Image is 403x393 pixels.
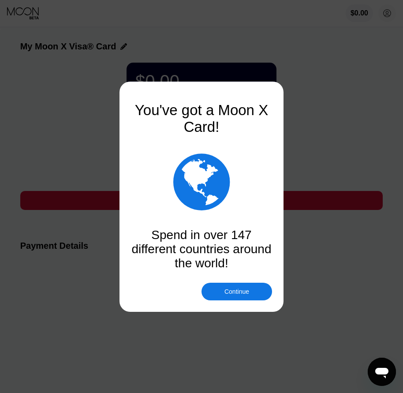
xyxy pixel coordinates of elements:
[131,228,272,270] div: Spend in over 147 different countries around the world!
[131,149,272,215] div: 
[201,283,272,300] div: Continue
[173,149,230,215] div: 
[224,288,249,295] div: Continue
[368,358,396,386] iframe: Button to launch messaging window
[131,102,272,135] div: You've got a Moon X Card!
